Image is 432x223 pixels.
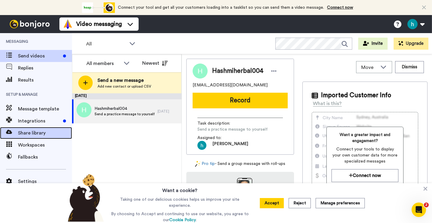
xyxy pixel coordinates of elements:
[63,19,73,29] img: vm-color.svg
[193,82,268,88] span: [EMAIL_ADDRESS][DOMAIN_NAME]
[7,20,52,28] img: bj-logo-header-white.svg
[157,109,178,114] div: [DATE]
[76,102,91,117] img: h.png
[18,76,72,84] span: Results
[331,146,398,164] span: Connect your tools to display your own customer data for more specialized messages
[197,120,239,126] span: Task description :
[186,161,294,167] div: - Send a group message with roll-ups
[94,106,154,112] span: Hashmiherbal004
[394,38,428,50] button: Upgrade
[118,5,324,10] span: Connect your tool and get all your customers loading into a tasklist so you can send them a video...
[18,105,72,113] span: Message template
[195,161,215,167] a: Pro tip
[212,141,248,150] span: [PERSON_NAME]
[193,63,208,79] img: Image of Hashmiherbal004
[316,198,365,208] button: Manage preferences
[313,100,342,107] div: What is this?
[82,2,115,13] div: animation
[72,93,181,99] div: [DATE]
[331,169,398,182] button: Connect now
[212,67,263,76] span: Hashmiherbal004
[94,112,154,116] span: Send a practice message to yourself
[193,93,288,108] button: Record
[18,129,72,137] span: Share library
[289,198,311,208] button: Reject
[86,60,121,67] div: All members
[86,40,126,48] span: All
[18,178,72,185] span: Settings
[395,61,424,73] button: Dismiss
[97,77,151,84] span: Send a new message
[62,174,107,222] img: bear-with-cookie.png
[361,64,377,71] span: Move
[18,117,61,125] span: Integrations
[228,178,252,210] img: download
[424,203,429,207] span: 2
[76,20,122,28] span: Video messaging
[197,141,206,150] img: ACg8ocIF0khFajadq7W-ExE35E24Ji0JNtMuXU3LeteTwJ8i_-Ex1A=s96-c
[412,203,426,217] iframe: Intercom live chat
[260,198,284,208] button: Accept
[321,91,391,100] span: Imported Customer Info
[358,38,388,50] button: Invite
[97,84,151,89] span: Add new contact or upload CSV
[197,135,239,141] span: Assigned to:
[109,211,250,223] p: By choosing to Accept and continuing to use our website, you agree to our .
[18,153,72,161] span: Fallbacks
[162,183,197,194] h3: Want a cookie?
[109,197,250,209] p: Taking one of our delicious cookies helps us improve your site experience.
[195,161,200,167] img: magic-wand.svg
[169,218,196,222] a: Cookie Policy
[138,57,172,69] button: Newest
[18,52,61,60] span: Send videos
[327,5,353,10] a: Connect now
[331,132,398,144] span: Want a greater impact and engagement?
[18,141,72,149] span: Workspaces
[18,64,72,72] span: Replies
[197,126,268,132] span: Send a practice message to yourself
